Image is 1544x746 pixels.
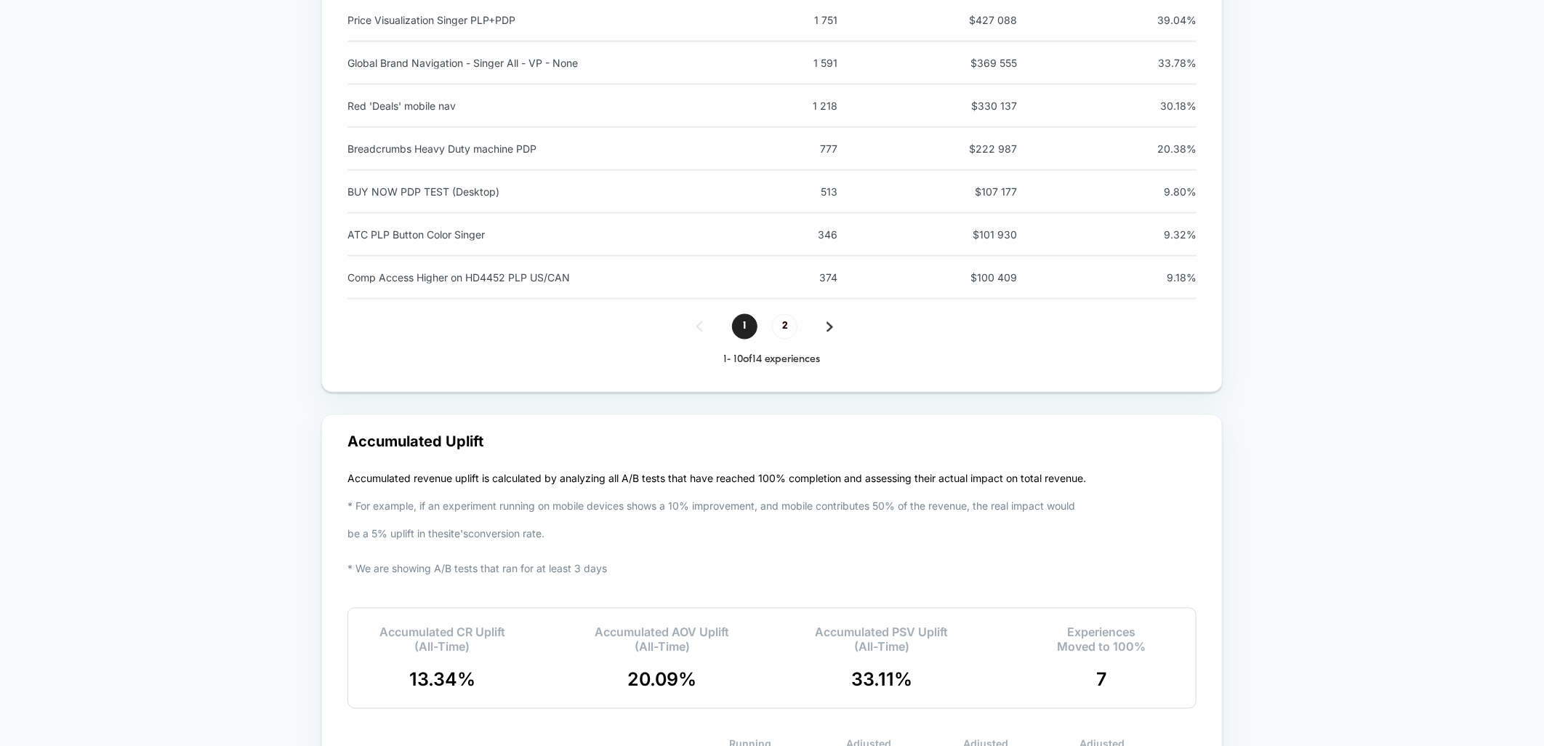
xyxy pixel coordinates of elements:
span: 9.80 % [1131,185,1197,198]
img: pagination forward [827,322,833,332]
span: 2 [772,314,797,340]
span: $ 330 137 [952,100,1017,112]
span: 30.18 % [1131,100,1197,112]
span: Experiences Moved to 100% [1057,625,1146,654]
span: Accumulated CR Uplift (All-Time) [379,625,505,654]
span: * For example, if an experiment running on mobile devices shows a 10% improvement, and mobile con... [347,500,1075,540]
span: 513 [772,185,837,198]
span: 33.11 % [851,669,912,691]
div: Red 'Deals' mobile nav [347,100,730,112]
span: Accumulated PSV Uplift (All-Time) [816,625,949,654]
span: 7 [1096,669,1106,691]
div: BUY NOW PDP TEST (Desktop) [347,185,730,198]
div: Price Visualization Singer PLP+PDP [347,14,730,26]
span: 20.09 % [627,669,696,691]
div: Breadcrumbs Heavy Duty machine PDP [347,143,730,155]
span: 33.78 % [1131,57,1197,69]
span: $ 100 409 [952,271,1017,284]
span: * We are showing A/B tests that ran for at least 3 days [347,563,607,575]
div: Comp Access Higher on HD4452 PLP US/CAN [347,271,730,284]
p: Accumulated revenue uplift is calculated by analyzing all A/B tests that have reached 100% comple... [347,465,1086,583]
span: 1 218 [772,100,837,112]
span: $ 101 930 [952,228,1017,241]
p: Accumulated Uplift [347,433,483,451]
div: Global Brand Navigation - Singer All - VP - None [347,57,730,69]
span: $ 427 088 [952,14,1017,26]
span: 1 751 [772,14,837,26]
span: 39.04 % [1131,14,1197,26]
span: 374 [772,271,837,284]
span: Accumulated AOV Uplift (All-Time) [595,625,729,654]
span: 9.18 % [1131,271,1197,284]
div: ATC PLP Button Color Singer [347,228,730,241]
span: $ 107 177 [952,185,1017,198]
span: 1 591 [772,57,837,69]
span: 20.38 % [1131,143,1197,155]
span: 9.32 % [1131,228,1197,241]
span: 13.34 % [409,669,475,691]
span: $ 222 987 [952,143,1017,155]
span: 1 [732,314,757,340]
div: 1 - 10 of 14 experiences [347,354,1197,366]
span: 777 [772,143,837,155]
span: 346 [772,228,837,241]
span: $ 369 555 [952,57,1017,69]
